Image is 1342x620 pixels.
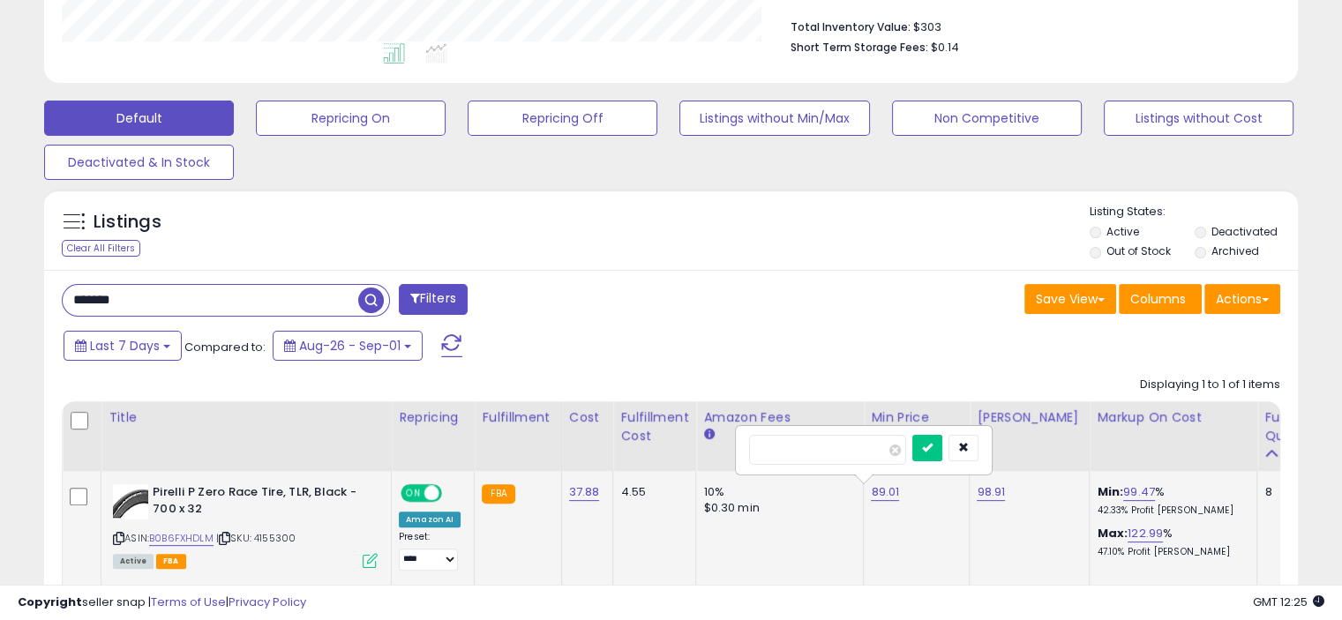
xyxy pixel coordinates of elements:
[1106,224,1139,239] label: Active
[791,15,1267,36] li: $303
[703,484,850,500] div: 10%
[399,408,467,427] div: Repricing
[482,408,553,427] div: Fulfillment
[184,339,266,355] span: Compared to:
[216,531,296,545] span: | SKU: 4155300
[977,483,1005,501] a: 98.91
[482,484,514,504] small: FBA
[94,210,161,235] h5: Listings
[299,337,401,355] span: Aug-26 - Sep-01
[256,101,446,136] button: Repricing On
[1024,284,1116,314] button: Save View
[113,484,378,566] div: ASIN:
[153,484,367,521] b: Pirelli P Zero Race Tire, TLR, Black - 700 x 32
[399,284,468,315] button: Filters
[703,500,850,516] div: $0.30 min
[791,40,928,55] b: Short Term Storage Fees:
[1097,484,1243,517] div: %
[1097,526,1243,558] div: %
[1104,101,1293,136] button: Listings without Cost
[1264,408,1325,445] div: Fulfillable Quantity
[977,408,1082,427] div: [PERSON_NAME]
[1123,483,1155,501] a: 99.47
[1097,546,1243,558] p: 47.10% Profit [PERSON_NAME]
[1090,401,1257,471] th: The percentage added to the cost of goods (COGS) that forms the calculator for Min & Max prices.
[402,486,424,501] span: ON
[439,486,468,501] span: OFF
[18,594,306,611] div: seller snap | |
[399,512,461,527] div: Amazon AI
[703,408,856,427] div: Amazon Fees
[151,594,226,610] a: Terms of Use
[679,101,869,136] button: Listings without Min/Max
[791,19,911,34] b: Total Inventory Value:
[156,554,186,569] span: FBA
[1211,243,1258,258] label: Archived
[1097,504,1243,517] p: 42.33% Profit [PERSON_NAME]
[18,594,82,610] strong: Copyright
[871,408,962,427] div: Min Price
[399,531,461,571] div: Preset:
[90,337,160,355] span: Last 7 Days
[620,408,688,445] div: Fulfillment Cost
[1090,204,1298,220] p: Listing States:
[1097,483,1123,500] b: Min:
[1097,408,1249,427] div: Markup on Cost
[64,331,182,361] button: Last 7 Days
[109,408,384,427] div: Title
[569,483,600,501] a: 37.88
[468,101,657,136] button: Repricing Off
[871,483,899,501] a: 89.01
[44,101,234,136] button: Default
[1097,525,1128,542] b: Max:
[1140,377,1280,393] div: Displaying 1 to 1 of 1 items
[62,240,140,257] div: Clear All Filters
[44,145,234,180] button: Deactivated & In Stock
[620,484,682,500] div: 4.55
[1130,290,1186,308] span: Columns
[1119,284,1202,314] button: Columns
[1106,243,1171,258] label: Out of Stock
[569,408,606,427] div: Cost
[892,101,1082,136] button: Non Competitive
[229,594,306,610] a: Privacy Policy
[273,331,423,361] button: Aug-26 - Sep-01
[149,531,214,546] a: B0B6FXHDLM
[1264,484,1319,500] div: 8
[703,427,714,443] small: Amazon Fees.
[1128,525,1163,542] a: 122.99
[1253,594,1324,610] span: 2025-09-9 12:25 GMT
[113,484,148,519] img: 313VBDL-YTL._SL40_.jpg
[931,39,959,56] span: $0.14
[113,554,154,569] span: All listings currently available for purchase on Amazon
[1204,284,1280,314] button: Actions
[1211,224,1277,239] label: Deactivated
